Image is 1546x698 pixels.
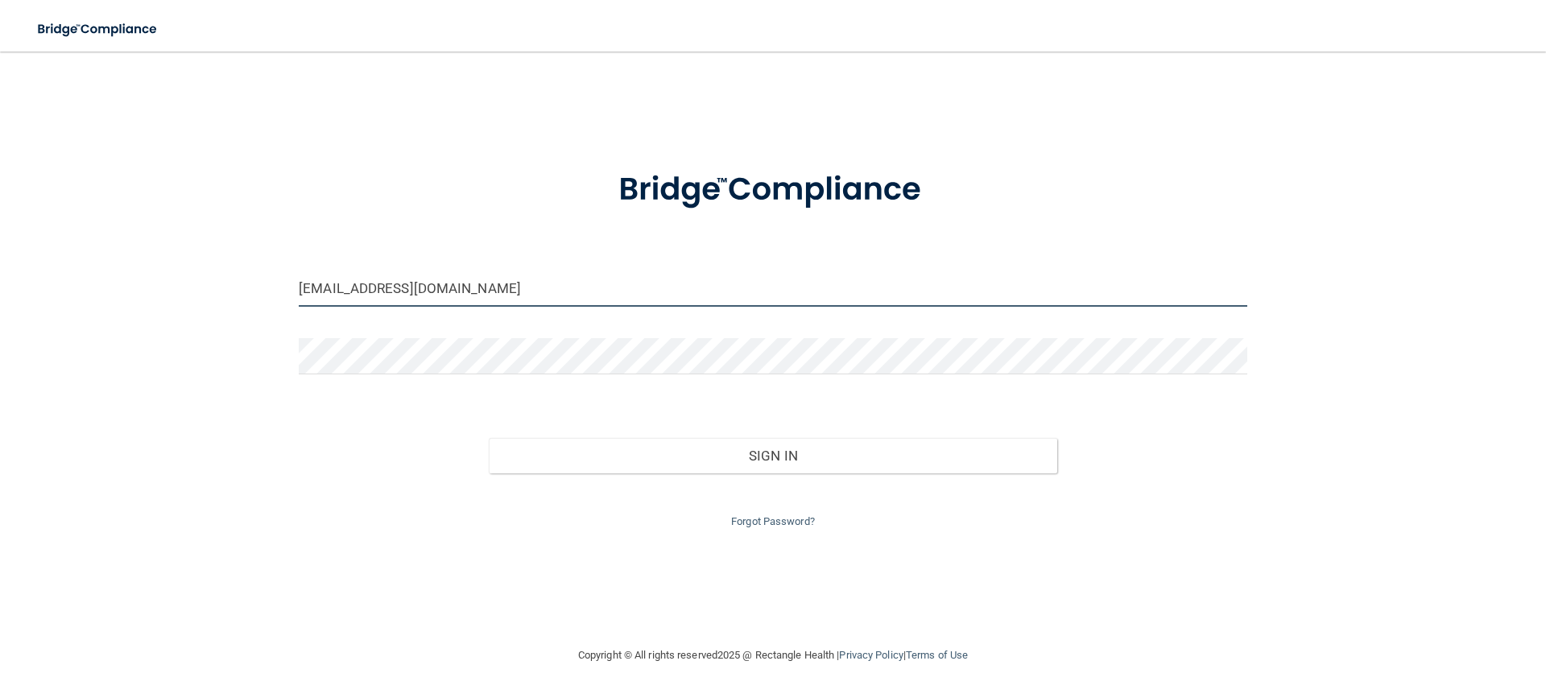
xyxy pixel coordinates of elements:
div: Copyright © All rights reserved 2025 @ Rectangle Health | | [479,630,1067,681]
a: Privacy Policy [839,649,903,661]
img: bridge_compliance_login_screen.278c3ca4.svg [585,148,961,232]
button: Sign In [489,438,1058,473]
a: Terms of Use [906,649,968,661]
input: Email [299,271,1247,307]
img: bridge_compliance_login_screen.278c3ca4.svg [24,13,172,46]
a: Forgot Password? [731,515,815,527]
